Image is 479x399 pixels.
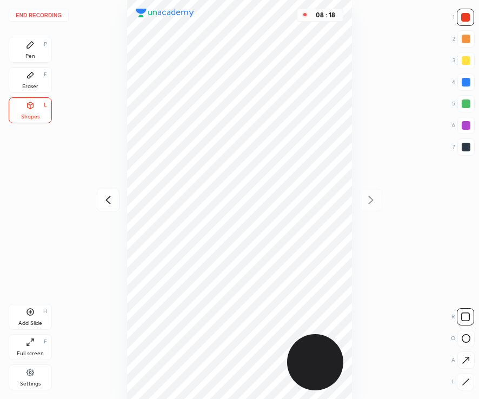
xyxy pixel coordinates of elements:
[44,42,47,47] div: P
[17,351,44,356] div: Full screen
[453,30,475,48] div: 2
[452,74,475,91] div: 4
[9,9,69,22] button: End recording
[453,52,475,69] div: 3
[20,381,41,387] div: Settings
[453,9,474,26] div: 1
[452,95,475,112] div: 5
[312,11,338,19] div: 08 : 18
[451,308,474,325] div: R
[451,351,475,369] div: A
[25,54,35,59] div: Pen
[136,9,194,17] img: logo.38c385cc.svg
[21,114,39,119] div: Shapes
[452,117,475,134] div: 6
[451,330,475,347] div: O
[18,321,42,326] div: Add Slide
[451,373,474,390] div: L
[22,84,38,89] div: Eraser
[453,138,475,156] div: 7
[43,309,47,314] div: H
[44,339,47,344] div: F
[44,72,47,77] div: E
[44,102,47,108] div: L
